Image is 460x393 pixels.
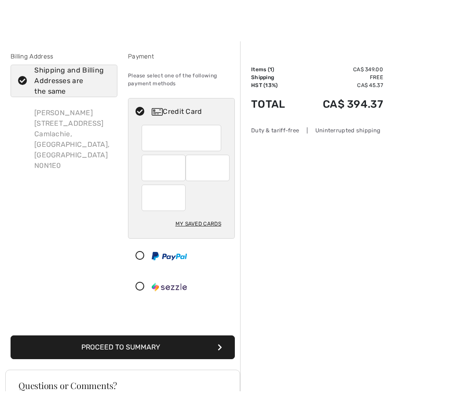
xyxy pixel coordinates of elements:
[27,102,117,180] div: [PERSON_NAME] [STREET_ADDRESS] Camlachie, [GEOGRAPHIC_DATA], [GEOGRAPHIC_DATA] N0N1E0
[128,66,235,96] div: Please select one of the following payment methods
[251,91,299,121] td: Total
[11,337,235,361] button: Proceed to Summary
[149,160,180,180] iframe: Secure Credit Card Frame - Expiration Month
[251,67,299,75] td: Items ( )
[251,83,299,91] td: HST (13%)
[152,254,187,262] img: PayPal
[149,130,215,150] iframe: Secure Credit Card Frame - Credit Card Number
[152,110,163,117] img: Credit Card
[299,91,383,121] td: CA$ 394.37
[152,108,229,119] div: Credit Card
[18,383,227,392] h3: Questions or Comments?
[299,67,383,75] td: CA$ 349.00
[270,68,272,74] span: 1
[34,67,104,98] div: Shipping and Billing Addresses are the same
[11,54,117,63] div: Billing Address
[299,75,383,83] td: Free
[149,189,180,210] iframe: Secure Credit Card Frame - CVV
[152,284,187,293] img: Sezzle
[299,83,383,91] td: CA$ 45.37
[251,75,299,83] td: Shipping
[175,218,221,233] div: My Saved Cards
[251,128,383,136] div: Duty & tariff-free | Uninterrupted shipping
[193,160,224,180] iframe: Secure Credit Card Frame - Expiration Year
[128,54,235,63] div: Payment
